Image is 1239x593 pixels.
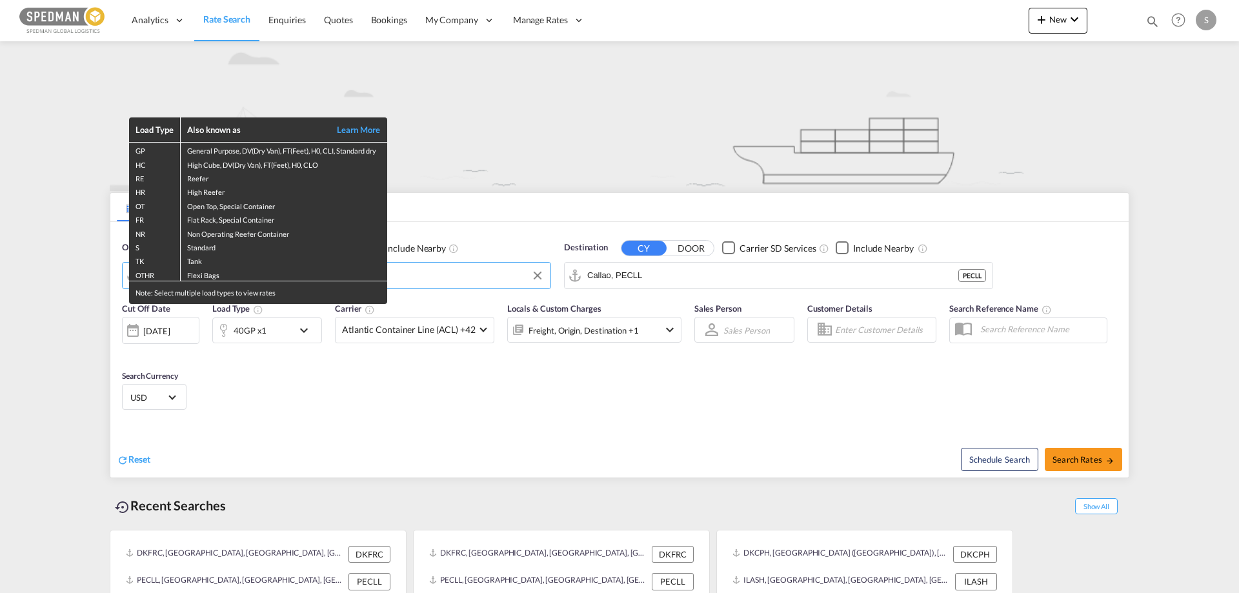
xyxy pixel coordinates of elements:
td: HC [129,157,181,170]
td: Tank [181,253,387,266]
td: GP [129,143,181,157]
td: FR [129,212,181,225]
td: S [129,239,181,253]
th: Load Type [129,117,181,143]
div: Note: Select multiple load types to view rates [129,281,387,304]
td: TK [129,253,181,266]
td: OTHR [129,267,181,281]
a: Learn More [323,124,381,136]
div: Also known as [187,124,323,136]
td: High Cube, DV(Dry Van), FT(Feet), H0, CLO [181,157,387,170]
td: Open Top, Special Container [181,198,387,212]
td: High Reefer [181,184,387,197]
td: Flat Rack, Special Container [181,212,387,225]
td: General Purpose, DV(Dry Van), FT(Feet), H0, CLI, Standard dry [181,143,387,157]
td: Reefer [181,170,387,184]
td: OT [129,198,181,212]
td: NR [129,226,181,239]
td: Non Operating Reefer Container [181,226,387,239]
td: HR [129,184,181,197]
td: RE [129,170,181,184]
td: Flexi Bags [181,267,387,281]
td: Standard [181,239,387,253]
